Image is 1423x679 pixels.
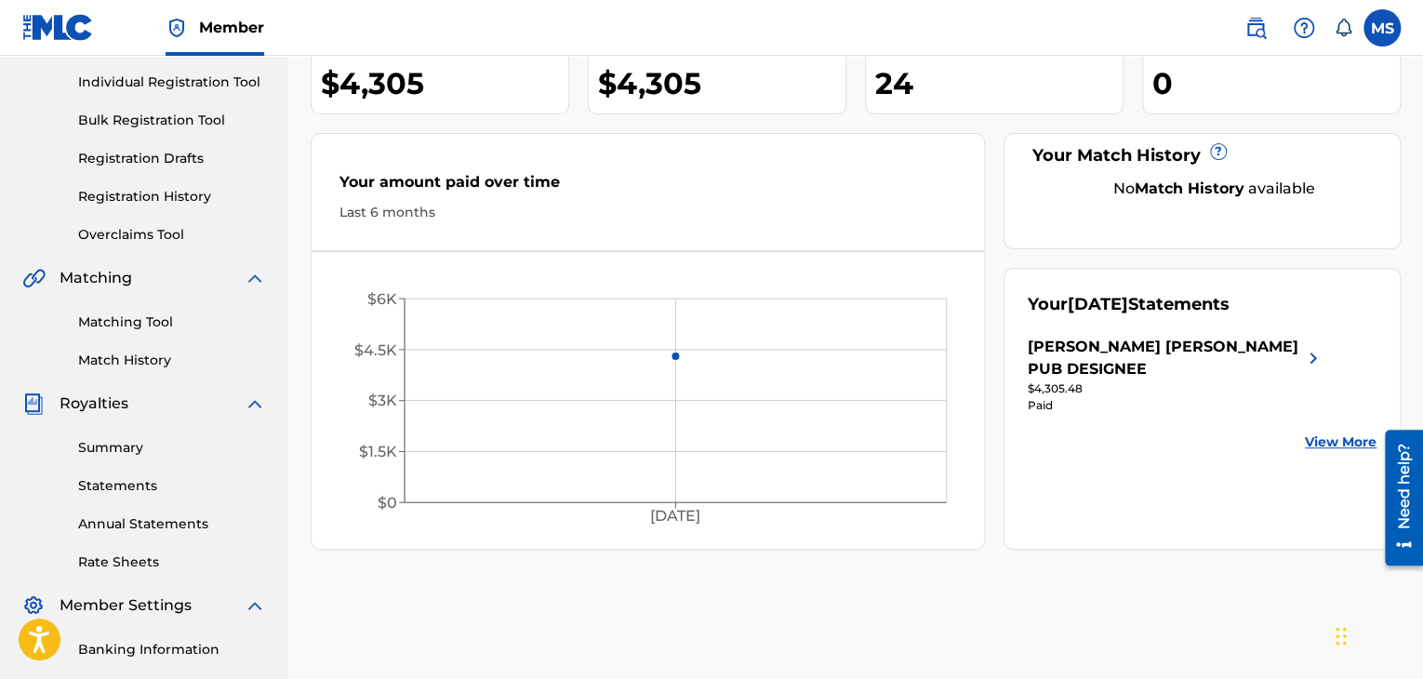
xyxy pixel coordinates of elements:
[1237,9,1274,47] a: Public Search
[1028,380,1324,397] div: $4,305.48
[1334,19,1352,37] div: Notifications
[1051,178,1376,200] div: No available
[1371,423,1423,573] iframe: Resource Center
[78,476,266,496] a: Statements
[1305,433,1376,452] a: View More
[1028,336,1302,380] div: [PERSON_NAME] [PERSON_NAME] PUB DESIGNEE
[78,187,266,206] a: Registration History
[78,225,266,245] a: Overclaims Tool
[78,514,266,534] a: Annual Statements
[22,393,45,415] img: Royalties
[1068,294,1128,314] span: [DATE]
[354,340,397,358] tspan: $4.5K
[1330,590,1423,679] iframe: Chat Widget
[244,594,266,617] img: expand
[78,553,266,572] a: Rate Sheets
[1330,590,1423,679] div: Widget de chat
[60,393,128,415] span: Royalties
[78,351,266,370] a: Match History
[378,494,397,512] tspan: $0
[367,290,397,308] tspan: $6K
[22,14,94,41] img: MLC Logo
[1028,292,1230,317] div: Your Statements
[78,313,266,332] a: Matching Tool
[650,507,700,525] tspan: [DATE]
[1336,608,1347,664] div: Arrastrar
[22,594,45,617] img: Member Settings
[166,17,188,39] img: Top Rightsholder
[1244,17,1267,39] img: search
[244,267,266,289] img: expand
[78,640,266,659] a: Banking Information
[368,392,397,409] tspan: $3K
[78,438,266,458] a: Summary
[78,149,266,168] a: Registration Drafts
[598,62,845,104] div: $4,305
[244,393,266,415] img: expand
[339,171,956,203] div: Your amount paid over time
[1302,336,1324,380] img: right chevron icon
[875,62,1123,104] div: 24
[78,111,266,130] a: Bulk Registration Tool
[60,267,132,289] span: Matching
[1028,143,1376,168] div: Your Match History
[1135,180,1244,197] strong: Match History
[1363,9,1401,47] div: User Menu
[321,62,568,104] div: $4,305
[1211,144,1226,159] span: ?
[1028,397,1324,414] div: Paid
[1028,336,1324,414] a: [PERSON_NAME] [PERSON_NAME] PUB DESIGNEEright chevron icon$4,305.48Paid
[199,17,264,38] span: Member
[1152,62,1400,104] div: 0
[1285,9,1323,47] div: Help
[339,203,956,222] div: Last 6 months
[60,594,192,617] span: Member Settings
[78,73,266,92] a: Individual Registration Tool
[22,267,46,289] img: Matching
[1293,17,1315,39] img: help
[359,443,397,460] tspan: $1.5K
